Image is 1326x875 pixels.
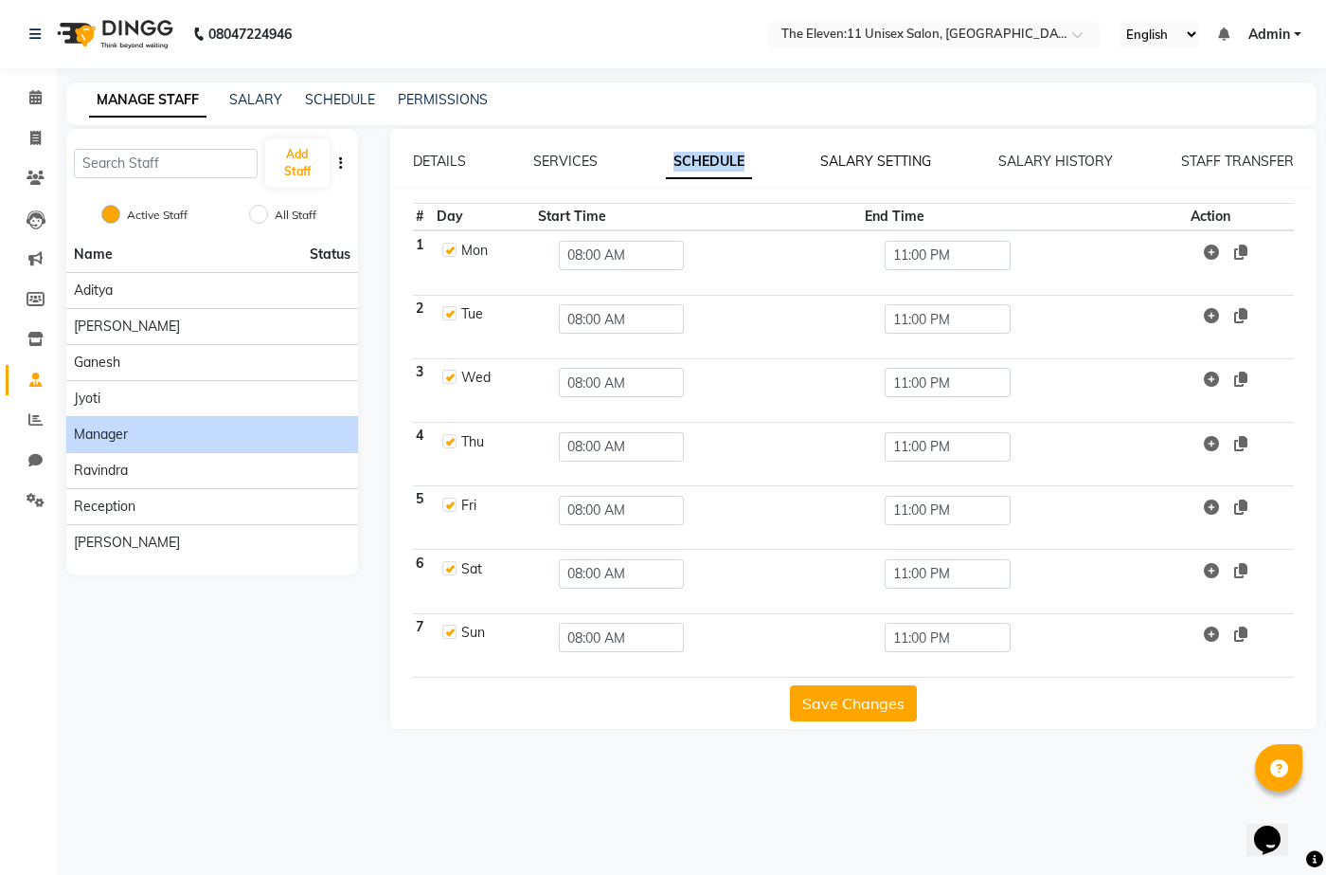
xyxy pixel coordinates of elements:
[413,204,434,231] th: #
[1181,153,1294,170] a: STAFF TRANSFER
[265,138,329,188] button: Add Staff
[48,8,178,61] img: logo
[74,149,258,178] input: Search Staff
[413,613,434,677] th: 7
[74,533,180,553] span: [PERSON_NAME]
[413,422,434,485] th: 4
[74,353,120,373] span: Ganesh
[666,145,752,179] a: SCHEDULE
[1188,204,1294,231] th: Action
[461,241,527,261] div: Mon
[820,153,931,170] a: SALARY SETTING
[413,550,434,613] th: 6
[461,304,527,324] div: Tue
[461,559,527,579] div: Sat
[1246,799,1307,856] iframe: chat widget
[74,281,113,301] span: Aditya
[398,91,488,108] a: PERMISSIONS
[74,389,100,409] span: Jyoti
[461,496,527,516] div: Fri
[229,91,282,108] a: SALARY
[998,153,1113,170] a: SALARY HISTORY
[413,295,434,358] th: 2
[533,153,598,170] a: SERVICES
[461,368,527,388] div: Wed
[1248,25,1290,45] span: Admin
[89,83,206,118] a: MANAGE STAFF
[535,204,861,231] th: Start Time
[74,317,180,337] span: [PERSON_NAME]
[310,245,350,264] span: Status
[74,497,135,517] span: Reception
[413,230,434,295] th: 1
[208,8,292,61] b: 08047224946
[74,425,128,445] span: Manager
[413,153,466,170] a: DETAILS
[861,204,1187,231] th: End Time
[413,358,434,422] th: 3
[275,207,316,224] label: All Staff
[74,246,113,263] span: Name
[790,685,917,721] button: Save Changes
[434,204,536,231] th: Day
[74,461,128,481] span: Ravindra
[461,432,527,452] div: Thu
[413,486,434,550] th: 5
[127,207,188,224] label: Active Staff
[305,91,375,108] a: SCHEDULE
[461,623,527,643] div: Sun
